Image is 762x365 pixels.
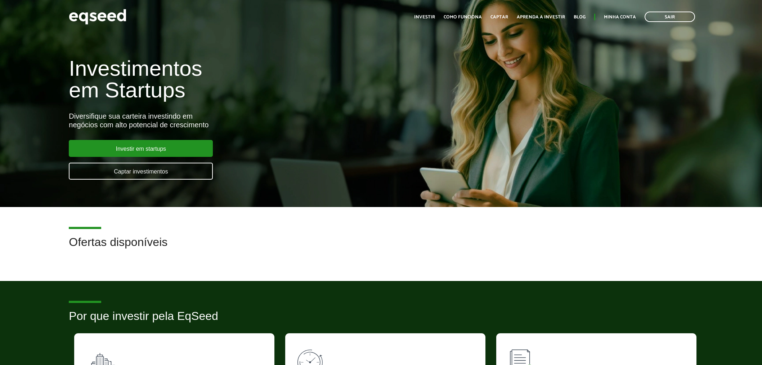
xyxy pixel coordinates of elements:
[69,112,439,129] div: Diversifique sua carteira investindo em negócios com alto potencial de crescimento
[414,15,435,19] a: Investir
[444,15,482,19] a: Como funciona
[69,7,126,26] img: EqSeed
[517,15,565,19] a: Aprenda a investir
[604,15,636,19] a: Minha conta
[69,140,213,157] a: Investir em startups
[69,163,213,180] a: Captar investimentos
[490,15,508,19] a: Captar
[69,310,693,333] h2: Por que investir pela EqSeed
[574,15,586,19] a: Blog
[69,236,693,259] h2: Ofertas disponíveis
[69,58,439,101] h1: Investimentos em Startups
[645,12,695,22] a: Sair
